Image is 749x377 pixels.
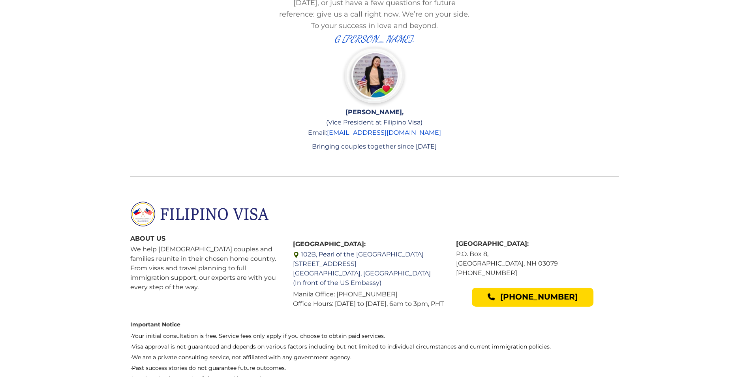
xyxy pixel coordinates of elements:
strong: [PERSON_NAME] [345,108,402,116]
span: • [130,343,132,350]
li: Your initial consultation is free. Service fees only apply if you choose to obtain paid services. [130,333,619,339]
span: • [130,354,132,361]
span: 📞 [488,294,495,301]
h4: [GEOGRAPHIC_DATA]: [456,240,610,247]
p: We help [DEMOGRAPHIC_DATA] couples and families reunite in their chosen home country. From visas ... [130,245,284,292]
a: 102B, Pearl of the [GEOGRAPHIC_DATA][STREET_ADDRESS][GEOGRAPHIC_DATA], [GEOGRAPHIC_DATA](In front... [293,251,431,287]
li: Past success stories do not guarantee future outcomes. [130,365,619,371]
p: Bringing couples together since [DATE] [278,141,472,154]
li: Visa approval is not guaranteed and depends on various factors including but not limited to indiv... [130,343,619,350]
p: , [278,107,472,117]
p: Manila Office: [PHONE_NUMBER] Office Hours: [DATE] to [DATE], 6am to 3pm, PHT [293,290,447,309]
span: [PHONE_NUMBER] [456,269,517,277]
a: [EMAIL_ADDRESS][DOMAIN_NAME] [327,129,441,136]
li: We are a private consulting service, not affiliated with any government agency. [130,354,619,361]
a: 📞 [PHONE_NUMBER] [484,292,582,303]
h4: [GEOGRAPHIC_DATA]: [293,240,447,248]
span: • [130,364,132,371]
img: Location Icon [293,252,299,258]
p: Important Notice [130,320,619,329]
img: Profile Image [345,47,404,104]
p: Email: [278,128,472,138]
h4: ABOUT US [130,235,284,242]
p: P.O. Box 8, [GEOGRAPHIC_DATA], NH 03079 [456,249,610,278]
p: (Vice President at Filipino Visa) [278,117,472,128]
span: [PHONE_NUMBER] [488,292,578,302]
p: G [PERSON_NAME]. [278,32,472,47]
span: • [130,332,132,339]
